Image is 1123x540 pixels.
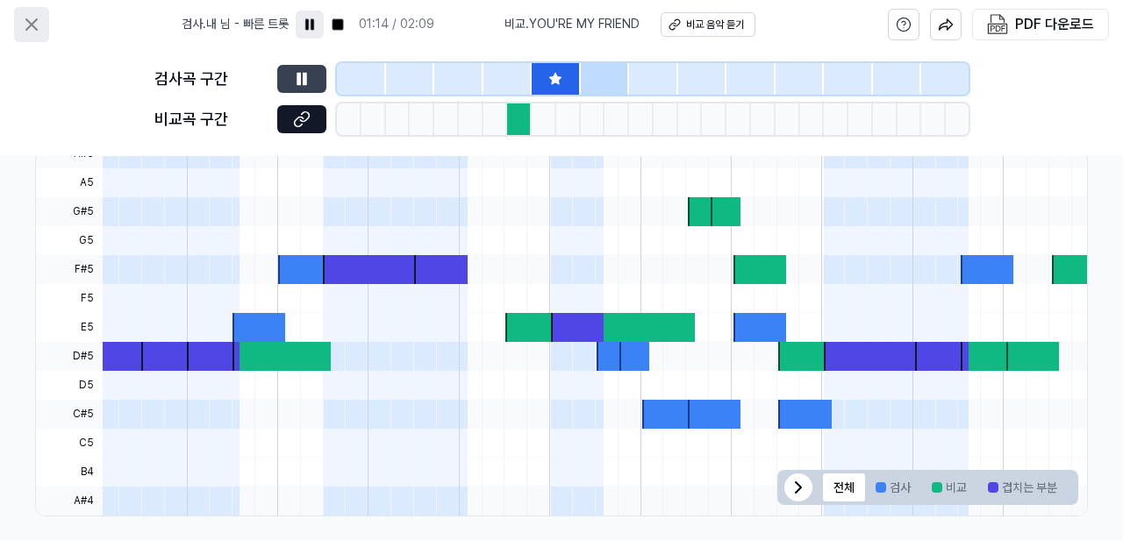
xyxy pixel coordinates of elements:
button: 전체 [823,473,865,501]
div: 비교 음악 듣기 [686,18,744,32]
div: PDF 다운로드 [1015,13,1094,36]
button: 겹치는 부분 [977,473,1068,501]
button: 비교 [921,473,977,501]
span: A5 [36,168,103,197]
div: 검사곡 구간 [154,67,267,92]
span: F#5 [36,255,103,284]
span: G5 [36,226,103,255]
span: D#5 [36,342,103,371]
span: B4 [36,458,103,487]
span: C5 [36,429,103,458]
button: PDF 다운로드 [984,10,1098,39]
img: share [938,17,954,32]
div: 비교곡 구간 [154,107,267,132]
span: F5 [36,284,103,313]
button: 검사 [865,473,921,501]
img: PDF Download [987,14,1008,35]
div: 01:14 / 02:09 [359,16,434,33]
button: help [888,9,919,40]
span: E5 [36,313,103,342]
span: G#5 [36,197,103,226]
span: 검사 . 내 님 - 빠른 트롯 [182,16,289,33]
svg: help [896,16,912,33]
span: D5 [36,371,103,400]
button: 비교 음악 듣기 [661,12,755,37]
span: A#4 [36,487,103,515]
span: 비교 . YOU'RE MY FRIEND [504,16,640,33]
span: C#5 [36,400,103,429]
